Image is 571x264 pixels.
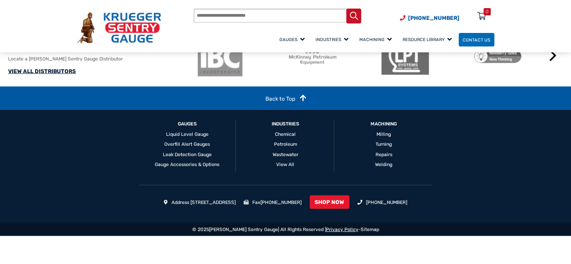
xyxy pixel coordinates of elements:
img: Krueger Sentry Gauge [77,12,161,43]
a: Leak Detection Gauge [162,152,211,157]
a: Gauges [275,32,311,47]
a: Contact Us [459,33,494,47]
img: McKinney Petroleum Equipment [289,36,336,77]
button: 2 of 2 [373,81,382,90]
a: [PHONE_NUMBER] [366,199,407,205]
button: 1 of 2 [360,81,369,90]
a: Machining [371,120,397,127]
a: Overfill Alert Gauges [164,141,210,147]
li: Address [STREET_ADDRESS] [164,199,236,206]
p: Locate a [PERSON_NAME] Sentry Gauge Distributor [8,56,193,63]
span: Machining [359,37,392,42]
a: Industries [271,120,299,127]
div: 0 [486,8,488,15]
a: Sitemap [361,227,379,232]
a: Turning [376,141,392,147]
span: [PHONE_NUMBER] [408,15,460,21]
a: Wastewater [272,152,298,157]
a: Liquid Level Gauge [166,131,208,137]
img: ibc-logo [196,36,244,77]
span: Industries [316,37,348,42]
a: Petroleum [274,141,297,147]
span: Contact Us [463,37,490,42]
a: GAUGES [177,120,196,127]
a: SHOP NOW [310,195,349,209]
a: Milling [376,131,391,137]
button: Next [544,47,562,65]
span: Gauges [279,37,305,42]
a: Welding [375,162,392,167]
a: Industries [311,32,355,47]
a: Resource Library [399,32,459,47]
a: Gauge Accessories & Options [155,162,219,167]
a: Phone Number (920) 434-8860 [400,14,460,22]
button: 3 of 2 [387,81,396,90]
a: [PERSON_NAME] Sentry Gauge [209,227,278,232]
img: Newberry Tanks [474,36,521,77]
a: VIEW ALL DISTRIBUTORS [8,68,76,74]
a: Privacy Policy [326,227,358,232]
a: View All [276,162,294,167]
img: LPT [381,36,429,77]
li: Fax [244,199,302,206]
a: Repairs [376,152,392,157]
span: Resource Library [403,37,452,42]
a: Machining [355,32,399,47]
a: Chemical [275,131,296,137]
